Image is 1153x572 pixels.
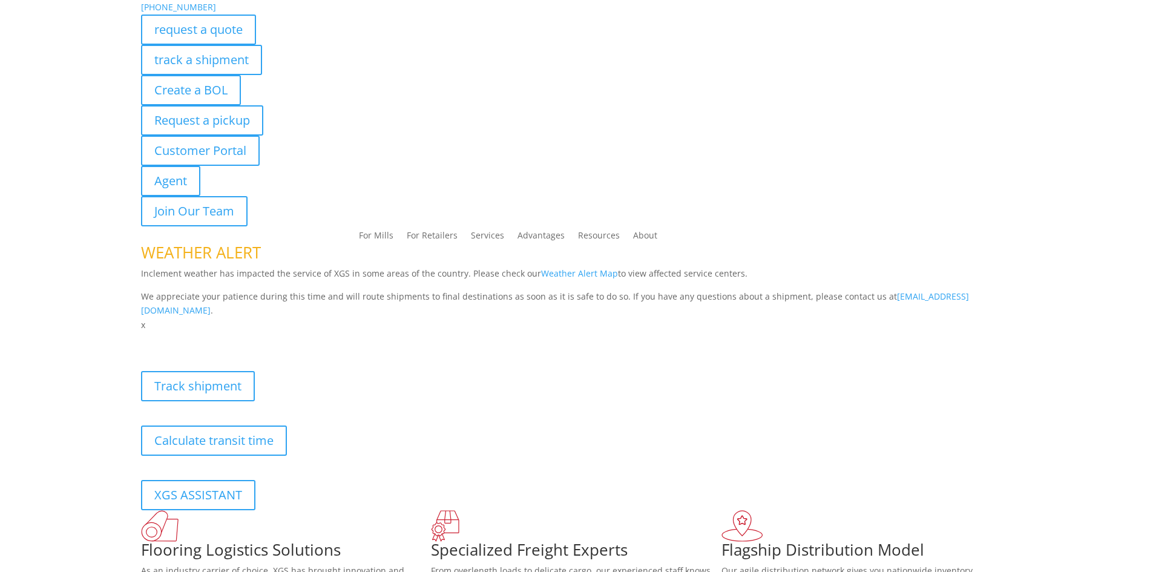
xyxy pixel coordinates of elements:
a: Advantages [517,231,565,245]
p: x [141,318,1013,332]
a: Weather Alert Map [541,268,618,279]
a: For Retailers [407,231,458,245]
h1: Specialized Freight Experts [431,542,721,564]
a: Track shipment [141,371,255,401]
a: Join Our Team [141,196,248,226]
img: xgs-icon-total-supply-chain-intelligence-red [141,510,179,542]
a: For Mills [359,231,393,245]
h1: Flooring Logistics Solutions [141,542,432,564]
a: request a quote [141,15,256,45]
a: Resources [578,231,620,245]
a: track a shipment [141,45,262,75]
span: WEATHER ALERT [141,242,261,263]
a: [PHONE_NUMBER] [141,1,216,13]
img: xgs-icon-flagship-distribution-model-red [721,510,763,542]
a: Request a pickup [141,105,263,136]
a: Calculate transit time [141,426,287,456]
b: Visibility, transparency, and control for your entire supply chain. [141,334,411,346]
a: Create a BOL [141,75,241,105]
a: Customer Portal [141,136,260,166]
p: Inclement weather has impacted the service of XGS in some areas of the country. Please check our ... [141,266,1013,289]
a: Services [471,231,504,245]
img: xgs-icon-focused-on-flooring-red [431,510,459,542]
p: We appreciate your patience during this time and will route shipments to final destinations as so... [141,289,1013,318]
h1: Flagship Distribution Model [721,542,1012,564]
a: About [633,231,657,245]
a: XGS ASSISTANT [141,480,255,510]
a: Agent [141,166,200,196]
